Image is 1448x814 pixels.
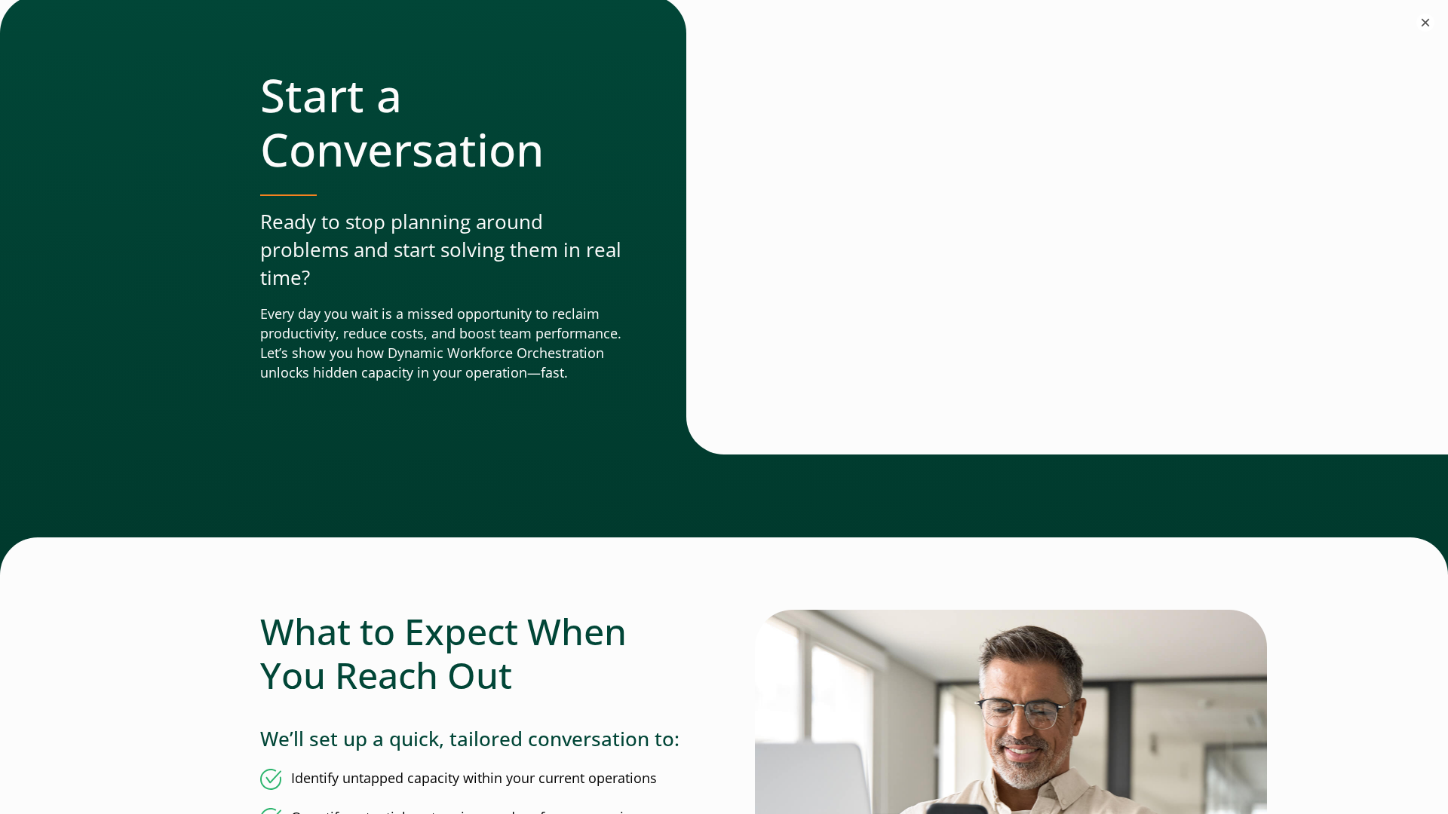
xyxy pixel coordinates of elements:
[260,727,693,751] h4: We’ll set up a quick, tailored conversation to:
[260,610,693,696] h2: What to Expect When You Reach Out
[260,208,626,292] p: Ready to stop planning around problems and start solving them in real time?
[260,304,626,383] p: Every day you wait is a missed opportunity to reclaim productivity, reduce costs, and boost team ...
[260,68,626,176] h1: Start a Conversation
[1416,14,1434,32] button: ×
[260,769,693,790] li: Identify untapped capacity within your current operations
